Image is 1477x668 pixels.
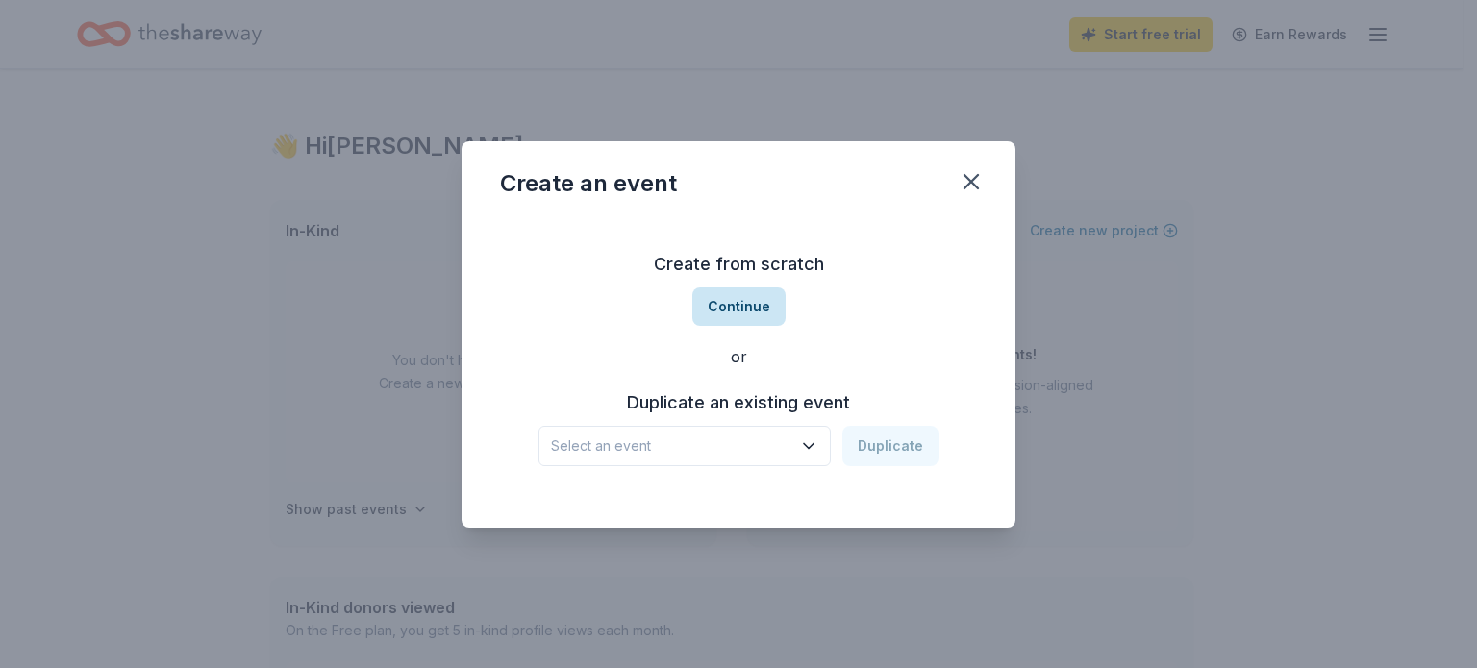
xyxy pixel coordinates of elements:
button: Select an event [538,426,831,466]
div: Create an event [500,168,677,199]
span: Select an event [551,434,791,458]
button: Continue [692,287,786,326]
h3: Create from scratch [500,249,977,280]
h3: Duplicate an existing event [538,387,939,418]
div: or [500,345,977,368]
